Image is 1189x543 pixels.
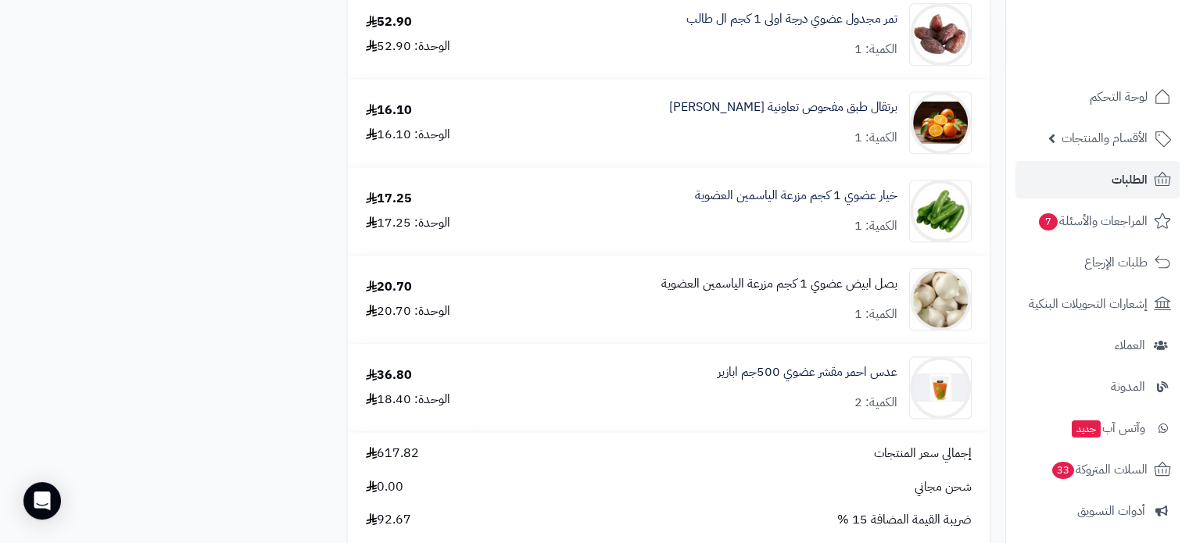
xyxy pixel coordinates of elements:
img: 1756470419-99990-90x90.jpg [910,3,971,66]
div: 17.25 [366,190,412,208]
a: أدوات التسويق [1015,492,1180,530]
span: الأقسام والمنتجات [1062,127,1148,149]
span: جديد [1072,420,1101,438]
a: بصل ابيض عضوي 1 كجم مزرعة الياسمين العضوية [661,275,897,293]
span: 92.67 [366,511,411,529]
div: الوحدة: 17.25 [366,214,450,232]
span: إشعارات التحويلات البنكية [1029,293,1148,315]
div: 36.80 [366,366,412,384]
a: تمر مجدول عضوي درجة اولى 1 كجم ال طالب [686,10,897,28]
a: وآتس آبجديد [1015,409,1180,447]
div: الوحدة: 18.40 [366,391,450,409]
div: 16.10 [366,102,412,120]
img: logo-2.png [1083,12,1174,45]
div: الكمية: 1 [854,129,897,147]
img: 1759149112-download%20(27)-90x90.png [910,356,971,419]
a: خيار عضوي 1 كجم مزرعة الياسمين العضوية [695,187,897,205]
span: 0.00 [366,478,403,496]
div: الكمية: 1 [854,41,897,59]
span: 7 [1039,213,1058,231]
span: 617.82 [366,445,419,463]
span: السلات المتروكة [1051,459,1148,480]
a: المراجعات والأسئلة7 [1015,202,1180,240]
span: المدونة [1111,376,1145,398]
img: 1758907758-1716668033-%D8%AE%D9%8A%D8%A7%D8%B1%20%D8%B9%D8%B6%D9%88%D9%8A%20%D8%A7%D9%84%D8%B4%D9... [910,180,971,242]
a: لوحة التحكم [1015,78,1180,116]
img: 1757155349-%D8%A7%D9%84%D8%B3%D8%B9%D8%B1%D8%A7%D8%AA-%D8%A7%D9%84%D8%AD%D8%B1%D8%A7%D8%B1%D9%8A%... [910,91,971,154]
span: الطلبات [1112,169,1148,191]
span: إجمالي سعر المنتجات [874,445,972,463]
span: شحن مجاني [915,478,972,496]
a: المدونة [1015,368,1180,405]
div: 52.90 [366,13,412,31]
a: برتقال طبق مفحوص تعاونية [PERSON_NAME] [669,98,897,116]
img: 1758910818-%D8%A8%D8%B5%D9%84%20%D8%A7%D8%A8%D9%8A%D8%B6%20%D8%B9%D8%B6%D9%88%D9%8A%20%D8%A7%D9%8... [910,268,971,330]
div: الوحدة: 16.10 [366,126,450,144]
span: لوحة التحكم [1090,86,1148,108]
div: Open Intercom Messenger [23,482,61,520]
span: العملاء [1115,334,1145,356]
a: الطلبات [1015,161,1180,198]
div: 20.70 [366,278,412,296]
div: الوحدة: 52.90 [366,38,450,55]
a: العملاء [1015,327,1180,364]
a: السلات المتروكة33 [1015,451,1180,488]
span: 33 [1051,462,1074,480]
div: الكمية: 1 [854,305,897,323]
div: الكمية: 1 [854,217,897,235]
span: المراجعات والأسئلة [1037,210,1148,232]
span: أدوات التسويق [1077,500,1145,522]
a: إشعارات التحويلات البنكية [1015,285,1180,323]
a: عدس احمر مقشر عضوي 500جم ابازير [718,363,897,381]
span: طلبات الإرجاع [1084,252,1148,273]
div: الوحدة: 20.70 [366,302,450,320]
a: طلبات الإرجاع [1015,244,1180,281]
div: الكمية: 2 [854,394,897,412]
span: وآتس آب [1070,417,1145,439]
span: ضريبة القيمة المضافة 15 % [837,511,972,529]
